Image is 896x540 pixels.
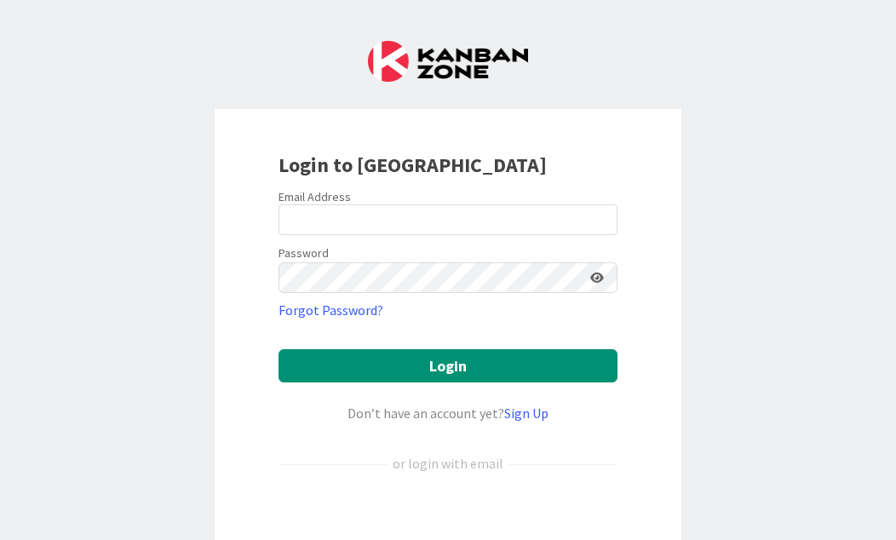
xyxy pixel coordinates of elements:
[279,502,617,539] div: Sign in with Google. Opens in new tab
[270,502,626,539] iframe: Sign in with Google Button
[279,152,547,178] b: Login to [GEOGRAPHIC_DATA]
[279,300,383,320] a: Forgot Password?
[504,405,549,422] a: Sign Up
[368,41,528,82] img: Kanban Zone
[279,244,329,262] label: Password
[388,453,508,474] div: or login with email
[279,403,617,423] div: Don’t have an account yet?
[279,189,351,204] label: Email Address
[279,349,617,382] button: Login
